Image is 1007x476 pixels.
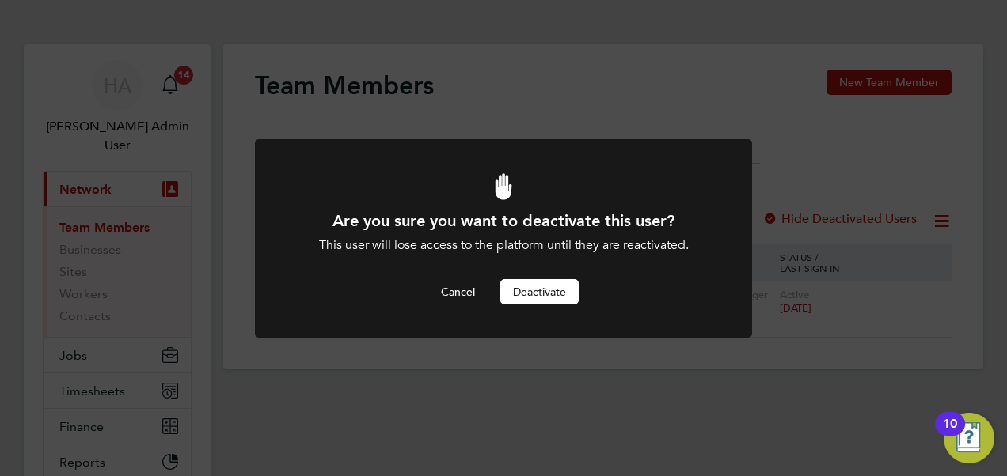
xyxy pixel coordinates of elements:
[500,279,579,304] button: Deactivate
[298,210,709,231] h1: Are you sure you want to deactivate this user?
[298,237,709,254] p: This user will lose access to the platform until they are reactivated.
[428,279,488,304] button: Cancel
[943,424,957,444] div: 10
[944,413,994,463] button: Open Resource Center, 10 new notifications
